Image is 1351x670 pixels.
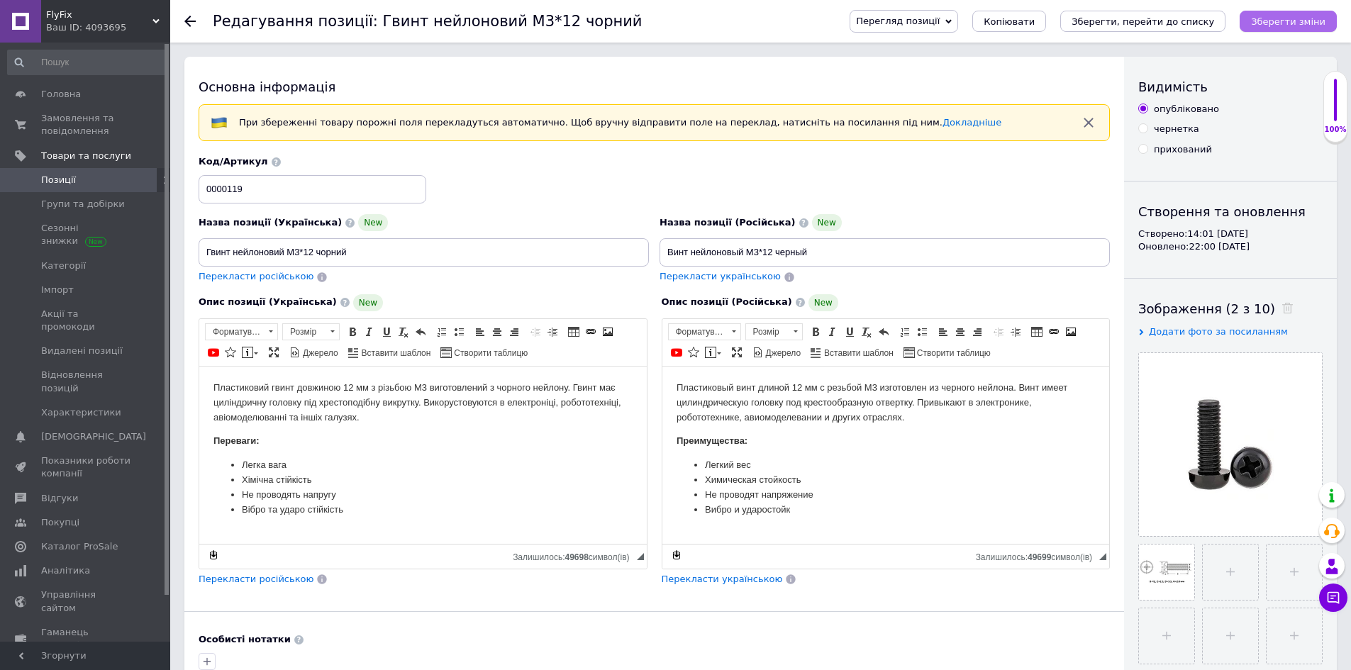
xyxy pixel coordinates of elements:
[686,345,701,360] a: Вставити іконку
[489,324,505,340] a: По центру
[669,547,684,563] a: Зробити резервну копію зараз
[413,324,428,340] a: Повернути (Ctrl+Z)
[438,345,530,360] a: Створити таблицю
[7,50,167,75] input: Пошук
[842,324,857,340] a: Підкреслений (Ctrl+U)
[545,324,560,340] a: Збільшити відступ
[1060,11,1225,32] button: Зберегти, перейти до списку
[283,324,326,340] span: Розмір
[901,345,993,360] a: Створити таблицю
[199,574,313,584] span: Перекласти російською
[41,259,86,272] span: Категорії
[1072,16,1214,27] i: Зберегти, перейти до списку
[41,222,131,247] span: Сезонні знижки
[1138,240,1323,253] div: Оновлено: 22:00 [DATE]
[662,296,792,307] span: Опис позиції (Російська)
[211,114,228,131] img: :flag-ua:
[199,367,647,544] iframe: Редактор, 1DEF42F4-1465-423C-ABD9-A2CE844806CF
[976,549,1099,562] div: Кiлькiсть символiв
[1323,71,1347,143] div: 100% Якість заповнення
[984,16,1035,27] span: Копіювати
[1154,123,1199,135] div: чернетка
[1029,324,1045,340] a: Таблиця
[1028,552,1051,562] span: 49699
[513,549,636,562] div: Кiлькiсть символiв
[199,78,1110,96] div: Основна інформація
[223,345,238,360] a: Вставити іконку
[41,112,131,138] span: Замовлення та повідомлення
[668,323,741,340] a: Форматування
[206,345,221,360] a: Додати відео з YouTube
[287,345,340,360] a: Джерело
[952,324,968,340] a: По центру
[199,217,342,228] span: Назва позиції (Українська)
[240,345,260,360] a: Вставити повідомлення
[972,11,1046,32] button: Копіювати
[825,324,840,340] a: Курсив (Ctrl+I)
[46,9,152,21] span: FlyFix
[184,16,196,27] div: Повернутися назад
[1149,326,1288,337] span: Додати фото за посиланням
[345,324,360,340] a: Жирний (Ctrl+B)
[41,308,131,333] span: Акції та промокоди
[1046,324,1062,340] a: Вставити/Редагувати посилання (Ctrl+L)
[41,88,81,101] span: Головна
[360,347,431,359] span: Вставити шаблон
[346,345,433,360] a: Вставити шаблон
[876,324,891,340] a: Повернути (Ctrl+Z)
[943,117,1001,128] a: Докладніше
[206,547,221,563] a: Зробити резервну копію зараз
[301,347,338,359] span: Джерело
[566,324,582,340] a: Таблиця
[859,324,874,340] a: Видалити форматування
[750,345,804,360] a: Джерело
[660,217,796,228] span: Назва позиції (Російська)
[266,345,282,360] a: Максимізувати
[434,324,450,340] a: Вставити/видалити нумерований список
[41,174,76,186] span: Позиції
[1138,300,1323,318] div: Зображення (2 з 10)
[506,324,522,340] a: По правому краю
[199,634,291,644] b: Особисті нотатки
[41,150,131,162] span: Товари та послуги
[358,214,388,231] span: New
[662,574,783,584] span: Перекласти українською
[1154,143,1212,156] div: прихований
[199,296,337,307] span: Опис позиції (Українська)
[745,323,803,340] a: Розмір
[282,323,340,340] a: Розмір
[1138,203,1323,220] div: Створення та оновлення
[41,454,131,480] span: Показники роботи компанії
[472,324,488,340] a: По лівому краю
[914,324,930,340] a: Вставити/видалити маркований список
[199,156,268,167] span: Код/Артикул
[1319,584,1347,612] button: Чат з покупцем
[199,271,313,281] span: Перекласти російською
[41,430,146,443] span: [DEMOGRAPHIC_DATA]
[353,294,383,311] span: New
[565,552,588,562] span: 49698
[897,324,913,340] a: Вставити/видалити нумерований список
[703,345,723,360] a: Вставити повідомлення
[856,16,940,26] span: Перегляд позиції
[41,564,90,577] span: Аналітика
[528,324,543,340] a: Зменшити відступ
[764,347,801,359] span: Джерело
[1063,324,1079,340] a: Зображення
[808,324,823,340] a: Жирний (Ctrl+B)
[729,345,745,360] a: Максимізувати
[637,553,644,560] span: Потягніть для зміни розмірів
[362,324,377,340] a: Курсив (Ctrl+I)
[1138,228,1323,240] div: Створено: 14:01 [DATE]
